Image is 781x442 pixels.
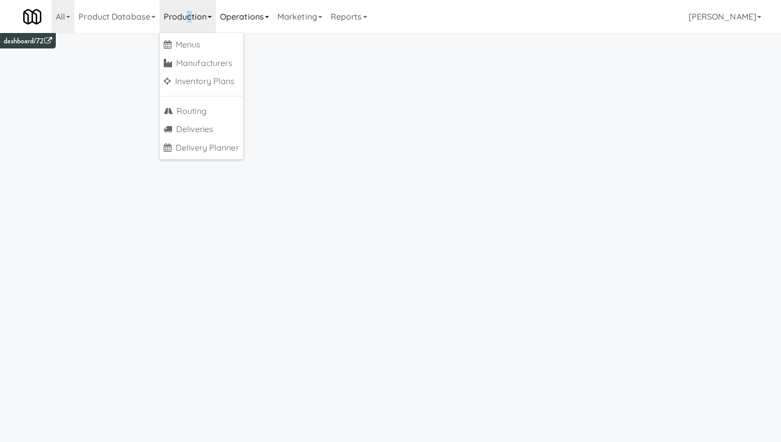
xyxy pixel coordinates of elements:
[160,120,243,139] a: Deliveries
[4,36,52,46] a: dashboard/72
[160,102,243,121] a: Routing
[160,139,243,157] a: Delivery Planner
[160,72,243,91] a: Inventory Plans
[160,36,243,54] a: Menus
[160,54,243,73] a: Manufacturers
[23,8,41,26] img: Micromart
